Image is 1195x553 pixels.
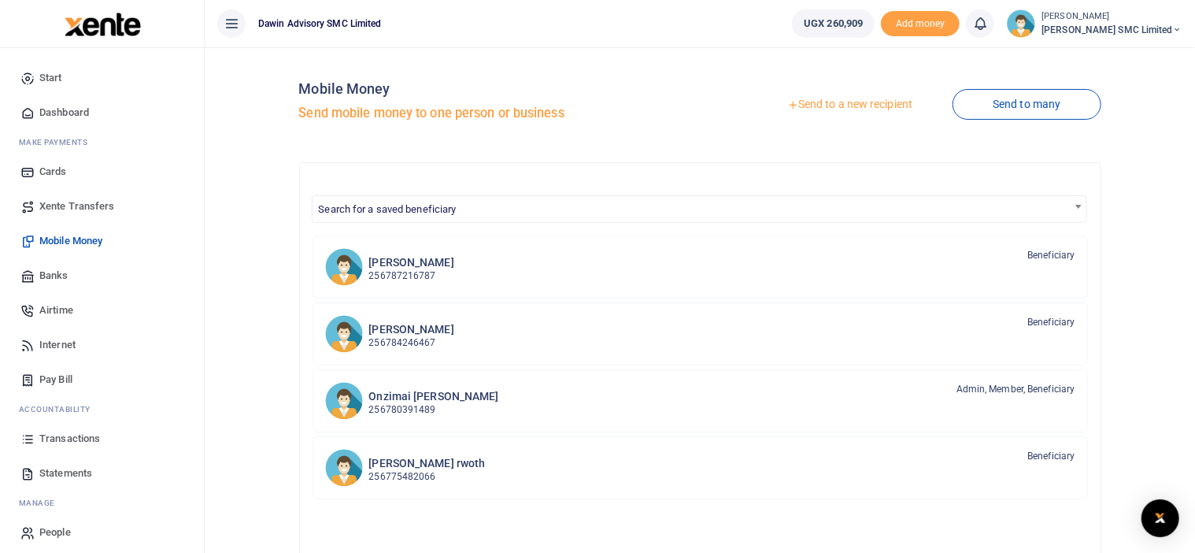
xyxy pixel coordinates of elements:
span: UGX 260,909 [804,16,863,32]
a: logo-small logo-large logo-large [63,17,141,29]
span: [PERSON_NAME] SMC Limited [1041,23,1182,37]
a: Statements [13,456,191,491]
a: OFd Onzimai [PERSON_NAME] 256780391489 Admin, Member, Beneficiary [313,369,1088,432]
h5: Send mobile money to one person or business [299,106,694,121]
a: Xente Transfers [13,189,191,224]
img: ROr [325,449,363,487]
img: OFd [325,382,363,420]
span: Search for a saved beneficiary [312,195,1087,223]
a: Internet [13,328,191,362]
span: Banks [39,268,68,284]
a: LO [PERSON_NAME] 256787216787 Beneficiary [313,236,1088,299]
span: Add money [881,11,960,37]
li: Toup your wallet [881,11,960,37]
p: 256787216787 [369,269,454,284]
span: Beneficiary [1027,449,1075,463]
li: M [13,130,191,154]
h6: [PERSON_NAME] [369,256,454,269]
span: Start [39,70,62,86]
a: Start [13,61,191,95]
span: Transactions [39,431,100,447]
span: Cards [39,164,67,180]
p: 256780391489 [369,403,499,418]
span: Pay Bill [39,372,72,388]
p: 256784246467 [369,336,454,351]
a: Mobile Money [13,224,191,258]
span: anage [27,499,56,507]
img: LO [325,248,363,286]
a: Send to many [953,89,1101,120]
h4: Mobile Money [299,80,694,98]
span: Dawin Advisory SMC Limited [252,17,388,31]
a: UGX 260,909 [792,9,875,38]
span: Search for a saved beneficiary [319,203,457,215]
span: Mobile Money [39,233,102,249]
h6: [PERSON_NAME] [369,323,454,336]
li: Wallet ballance [786,9,881,38]
span: ake Payments [27,138,88,147]
p: 256775482066 [369,469,486,484]
li: M [13,491,191,515]
span: Statements [39,466,92,481]
span: Internet [39,337,76,353]
a: profile-user [PERSON_NAME] [PERSON_NAME] SMC Limited [1007,9,1182,38]
a: Dashboard [13,95,191,130]
img: logo-large [65,13,141,36]
li: Ac [13,397,191,421]
a: MG [PERSON_NAME] 256784246467 Beneficiary [313,302,1088,366]
span: Airtime [39,302,73,318]
span: countability [31,405,91,414]
a: Banks [13,258,191,293]
h6: [PERSON_NAME] rwoth [369,457,486,470]
a: Cards [13,154,191,189]
h6: Onzimai [PERSON_NAME] [369,390,499,403]
span: Beneficiary [1027,248,1075,262]
span: Admin, Member, Beneficiary [956,382,1075,396]
a: Airtime [13,293,191,328]
a: ROr [PERSON_NAME] rwoth 256775482066 Beneficiary [313,436,1088,499]
span: Beneficiary [1027,315,1075,329]
a: Add money [881,17,960,28]
a: People [13,515,191,550]
span: Search for a saved beneficiary [313,196,1086,221]
small: [PERSON_NAME] [1041,10,1182,24]
img: profile-user [1007,9,1035,38]
a: Pay Bill [13,362,191,397]
div: Open Intercom Messenger [1141,499,1179,537]
img: MG [325,315,363,353]
span: Xente Transfers [39,199,115,214]
a: Transactions [13,421,191,456]
span: Dashboard [39,105,89,121]
a: Send to a new recipient [747,91,953,119]
span: People [39,525,71,540]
